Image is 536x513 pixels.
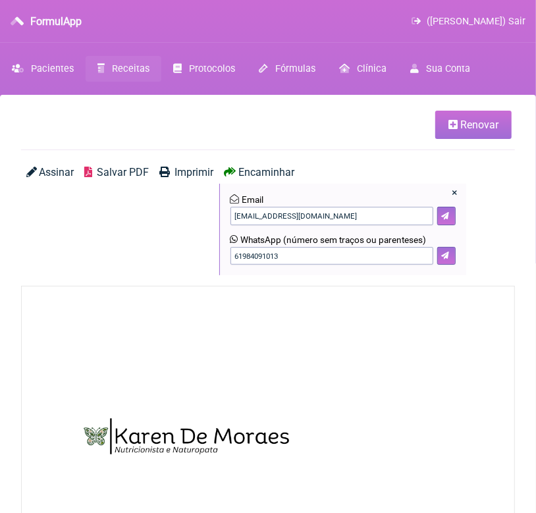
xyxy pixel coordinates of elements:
a: Salvar PDF [84,166,149,275]
span: Salvar PDF [97,166,149,178]
span: Imprimir [175,166,214,178]
span: Email [242,194,263,205]
span: ([PERSON_NAME]) Sair [427,16,525,27]
a: Renovar [435,111,512,139]
a: Protocolos [161,56,247,82]
h3: FormulApp [30,15,82,28]
span: Fórmulas [275,63,315,74]
span: Pacientes [31,63,74,74]
span: Renovar [460,119,498,131]
span: WhatsApp (número sem traços ou parenteses) [240,234,426,245]
span: Clínica [357,63,387,74]
a: Encaminhar [225,166,294,178]
span: Sua Conta [426,63,470,74]
span: Receitas [112,63,149,74]
a: Clínica [327,56,398,82]
span: Protocolos [190,63,236,74]
a: Assinar [26,166,74,178]
a: ([PERSON_NAME]) Sair [412,16,525,27]
a: Imprimir [159,166,213,275]
a: Fechar [452,186,458,199]
a: Sua Conta [398,56,482,82]
a: Fórmulas [248,56,327,82]
a: Receitas [86,56,161,82]
span: Encaminhar [238,166,294,178]
span: Assinar [39,166,74,178]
